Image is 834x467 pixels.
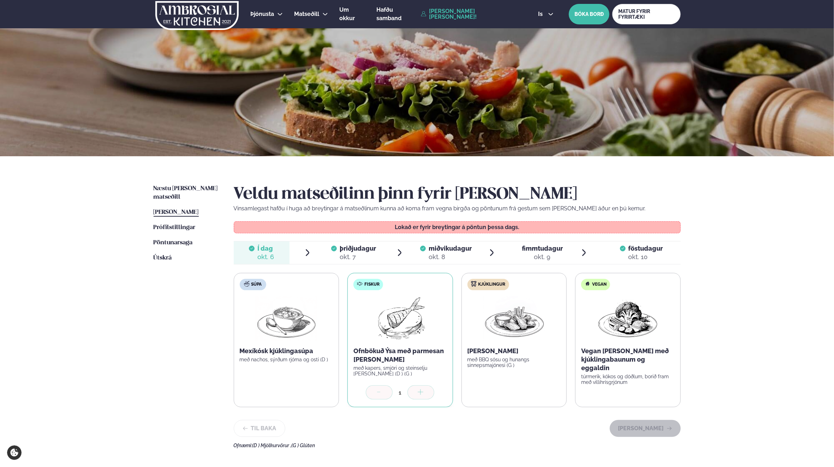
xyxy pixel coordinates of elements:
[7,445,22,460] a: Cookie settings
[154,255,172,261] span: Útskrá
[522,245,563,252] span: fimmtudagur
[241,224,673,230] p: Lokað er fyrir breytingar á pöntun þessa dags.
[340,253,376,261] div: okt. 7
[522,253,563,261] div: okt. 9
[581,347,675,372] p: Vegan [PERSON_NAME] með kjúklingabaunum og eggaldin
[581,374,675,385] p: túrmerik, kókos og döðlum, borið fram með villihrísgrjónum
[257,244,274,253] span: Í dag
[629,245,663,252] span: föstudagur
[294,10,320,18] a: Matseðill
[376,6,401,22] span: Hafðu samband
[154,185,220,202] a: Næstu [PERSON_NAME] matseðill
[240,357,333,362] p: með nachos, sýrðum rjóma og osti (D )
[592,282,607,287] span: Vegan
[234,443,681,448] div: Ofnæmi:
[251,282,262,287] span: Súpa
[538,11,545,17] span: is
[610,420,681,437] button: [PERSON_NAME]
[569,4,609,24] button: BÓKA BORÐ
[252,443,292,448] span: (D ) Mjólkurvörur ,
[251,10,274,18] a: Þjónusta
[471,281,477,287] img: chicken.svg
[353,347,447,364] p: Ofnbökuð Ýsa með parmesan [PERSON_NAME]
[429,253,472,261] div: okt. 8
[467,347,561,355] p: [PERSON_NAME]
[154,208,199,217] a: [PERSON_NAME]
[292,443,315,448] span: (G ) Glúten
[597,296,659,341] img: Vegan.png
[629,253,663,261] div: okt. 10
[234,185,681,204] h2: Veldu matseðilinn þinn fyrir [PERSON_NAME]
[376,6,417,23] a: Hafðu samband
[612,4,680,24] a: MATUR FYRIR FYRIRTÆKI
[155,1,239,30] img: logo
[251,11,274,17] span: Þjónusta
[154,223,196,232] a: Prófílstillingar
[257,253,274,261] div: okt. 6
[585,281,590,287] img: Vegan.svg
[369,296,431,341] img: Fish.png
[340,6,355,22] span: Um okkur
[154,209,199,215] span: [PERSON_NAME]
[533,11,559,17] button: is
[467,357,561,368] p: með BBQ sósu og hunangs sinnepsmajónesi (G )
[429,245,472,252] span: miðvikudagur
[393,389,407,397] div: 1
[421,8,522,20] a: [PERSON_NAME] [PERSON_NAME]!
[234,204,681,213] p: Vinsamlegast hafðu í huga að breytingar á matseðlinum kunna að koma fram vegna birgða og pöntunum...
[478,282,506,287] span: Kjúklingur
[154,224,196,230] span: Prófílstillingar
[240,347,333,355] p: Mexíkósk kjúklingasúpa
[154,240,193,246] span: Pöntunarsaga
[154,254,172,262] a: Útskrá
[255,296,317,341] img: Soup.png
[483,296,545,341] img: Chicken-wings-legs.png
[154,186,218,200] span: Næstu [PERSON_NAME] matseðill
[154,239,193,247] a: Pöntunarsaga
[357,281,363,287] img: fish.svg
[294,11,320,17] span: Matseðill
[244,281,250,287] img: soup.svg
[353,365,447,376] p: með kapers, smjöri og steinselju [PERSON_NAME] (D ) (G )
[234,420,285,437] button: Til baka
[340,6,365,23] a: Um okkur
[364,282,380,287] span: Fiskur
[340,245,376,252] span: þriðjudagur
